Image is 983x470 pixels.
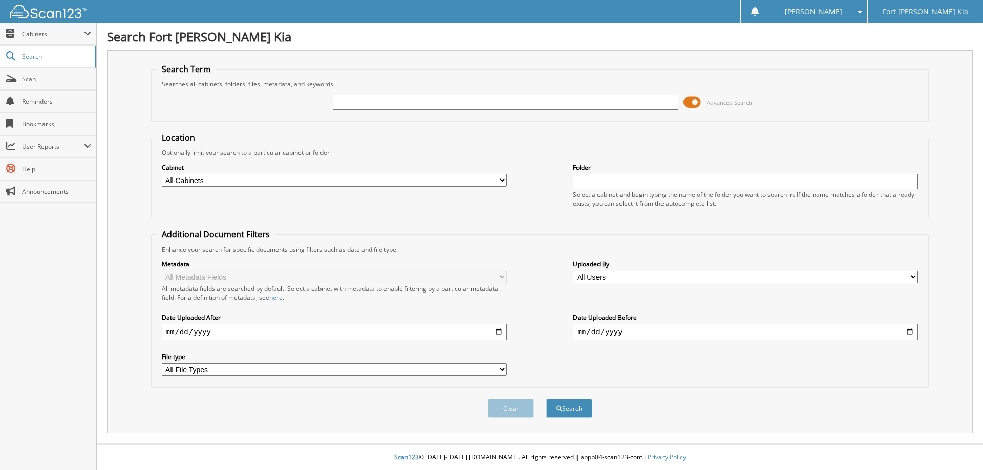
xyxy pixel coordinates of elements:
[97,445,983,470] div: © [DATE]-[DATE] [DOMAIN_NAME]. All rights reserved | appb04-scan123-com |
[22,52,90,61] span: Search
[162,352,507,361] label: File type
[157,80,924,88] div: Searches all cabinets, folders, files, metadata, and keywords
[157,229,275,240] legend: Additional Document Filters
[573,190,918,208] div: Select a cabinet and begin typing the name of the folder you want to search in. If the name match...
[22,165,91,173] span: Help
[707,99,752,106] span: Advanced Search
[162,260,507,268] label: Metadata
[10,5,87,18] img: scan123-logo-white.svg
[22,75,91,83] span: Scan
[162,324,507,340] input: start
[648,453,686,461] a: Privacy Policy
[573,324,918,340] input: end
[162,163,507,172] label: Cabinet
[157,245,924,254] div: Enhance your search for specific documents using filters such as date and file type.
[546,399,592,418] button: Search
[162,313,507,322] label: Date Uploaded After
[162,284,507,302] div: All metadata fields are searched by default. Select a cabinet with metadata to enable filtering b...
[107,28,973,45] h1: Search Fort [PERSON_NAME] Kia
[157,63,216,75] legend: Search Term
[157,148,924,157] div: Optionally limit your search to a particular cabinet or folder
[22,30,84,38] span: Cabinets
[488,399,534,418] button: Clear
[269,293,283,302] a: here
[22,187,91,196] span: Announcements
[22,97,91,106] span: Reminders
[573,163,918,172] label: Folder
[394,453,419,461] span: Scan123
[157,132,200,143] legend: Location
[22,120,91,128] span: Bookmarks
[573,313,918,322] label: Date Uploaded Before
[573,260,918,268] label: Uploaded By
[883,9,968,15] span: Fort [PERSON_NAME] Kia
[22,142,84,151] span: User Reports
[785,9,842,15] span: [PERSON_NAME]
